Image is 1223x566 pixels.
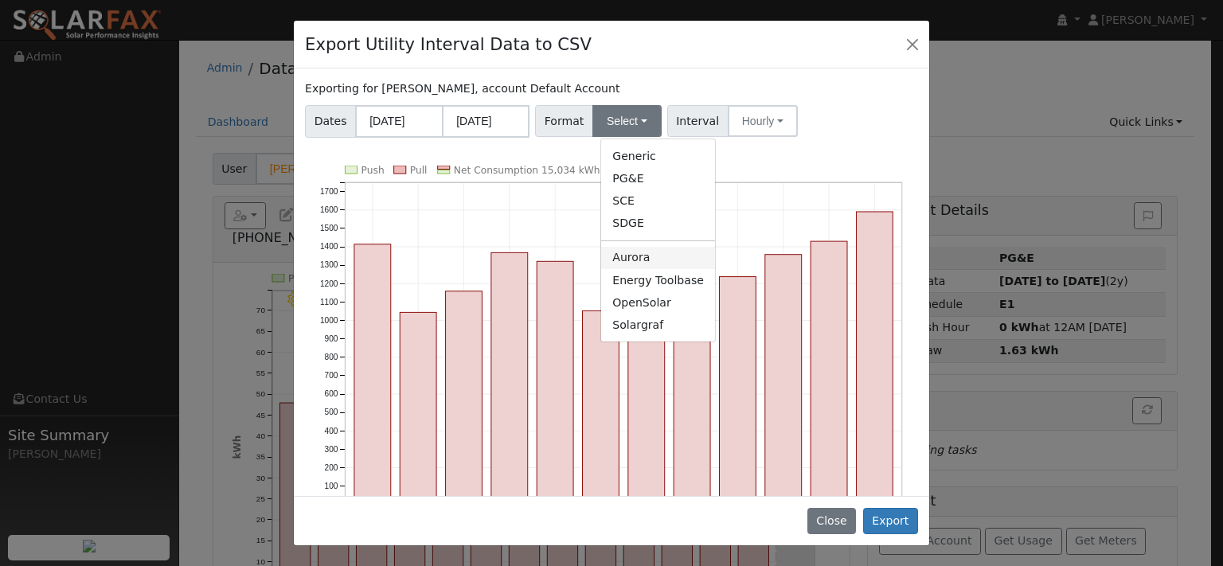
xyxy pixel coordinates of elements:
[410,165,428,176] text: Pull
[901,33,924,55] button: Close
[325,334,338,343] text: 900
[601,213,715,235] a: SDGE
[728,105,798,137] button: Hourly
[325,444,338,453] text: 300
[601,291,715,314] a: OpenSolar
[592,105,662,137] button: Select
[325,389,338,398] text: 600
[325,408,338,416] text: 500
[601,190,715,213] a: SCE
[601,269,715,291] a: Energy Toolbase
[325,482,338,490] text: 100
[400,312,436,504] rect: onclick=""
[601,247,715,269] a: Aurora
[446,291,483,504] rect: onclick=""
[325,426,338,435] text: 400
[667,105,729,137] span: Interval
[320,224,338,232] text: 1500
[305,80,619,97] label: Exporting for [PERSON_NAME], account Default Account
[320,297,338,306] text: 1100
[325,371,338,380] text: 700
[320,205,338,214] text: 1600
[583,310,619,504] rect: onclick=""
[305,105,356,138] span: Dates
[765,254,802,504] rect: onclick=""
[361,165,385,176] text: Push
[320,187,338,196] text: 1700
[535,105,593,137] span: Format
[305,32,592,57] h4: Export Utility Interval Data to CSV
[601,167,715,189] a: PG&E
[320,316,338,325] text: 1000
[537,261,573,505] rect: onclick=""
[325,353,338,361] text: 800
[325,463,338,472] text: 200
[320,279,338,287] text: 1200
[628,303,665,504] rect: onclick=""
[674,326,710,505] rect: onclick=""
[811,241,847,505] rect: onclick=""
[856,212,893,505] rect: onclick=""
[354,244,391,504] rect: onclick=""
[601,145,715,167] a: Generic
[454,165,600,176] text: Net Consumption 15,034 kWh
[491,252,528,504] rect: onclick=""
[807,508,856,535] button: Close
[320,242,338,251] text: 1400
[601,314,715,336] a: Solargraf
[863,508,918,535] button: Export
[719,276,756,504] rect: onclick=""
[320,260,338,269] text: 1300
